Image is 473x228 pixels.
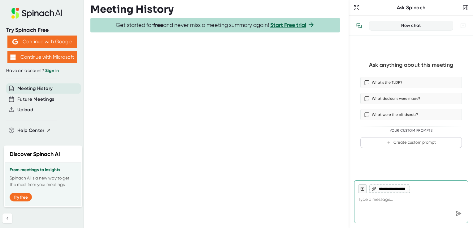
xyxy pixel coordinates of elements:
a: Start Free trial [270,22,306,28]
button: Meeting History [17,85,53,92]
button: Future Meetings [17,96,54,103]
button: Close conversation sidebar [461,3,470,12]
button: Help Center [17,127,51,134]
div: New chat [373,23,449,28]
button: Collapse sidebar [2,213,12,223]
div: Ask Spinach [361,5,461,11]
div: Have an account? [6,68,78,74]
button: What decisions were made? [360,93,462,104]
button: Expand to Ask Spinach page [352,3,361,12]
div: Send message [453,208,464,219]
h3: From meetings to insights [10,167,76,172]
b: free [153,22,163,28]
span: Help Center [17,127,45,134]
button: What’s the TLDR? [360,77,462,88]
button: Continue with Microsoft [7,51,77,63]
div: Try Spinach Free [6,27,78,34]
div: Your Custom Prompts [360,129,462,133]
img: Aehbyd4JwY73AAAAAElFTkSuQmCC [12,39,18,44]
button: Upload [17,106,33,113]
h3: Meeting History [90,3,174,15]
button: What were the blindspots? [360,109,462,120]
p: Spinach AI is a new way to get the most from your meetings [10,175,76,188]
button: View conversation history [353,19,365,32]
h2: Discover Spinach AI [10,150,60,158]
span: Get started for and never miss a meeting summary again! [116,22,315,29]
button: Try free [10,193,32,201]
button: Continue with Google [7,36,77,48]
a: Sign in [45,68,59,73]
button: Create custom prompt [360,137,462,148]
div: Ask anything about this meeting [369,61,453,69]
